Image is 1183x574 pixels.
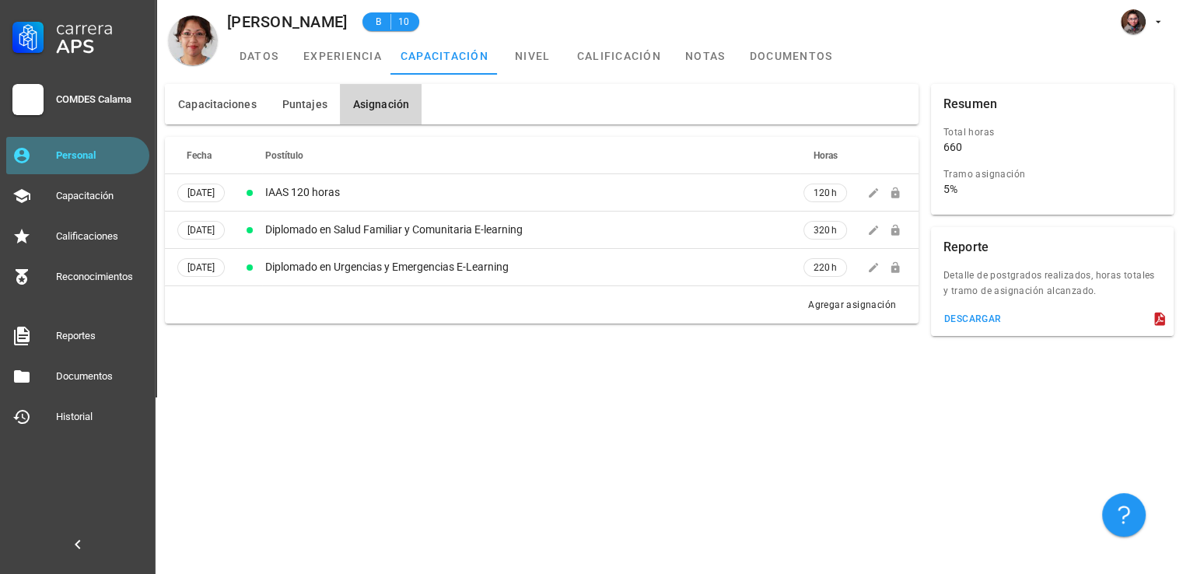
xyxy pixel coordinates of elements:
span: 10 [397,14,410,30]
div: APS [56,37,143,56]
span: [DATE] [187,259,215,276]
div: Reconocimientos [56,271,143,283]
th: Postítulo [262,137,800,174]
th: Horas [800,137,850,174]
div: avatar [1121,9,1146,34]
span: 320 h [814,222,837,238]
div: Diplomado en Salud Familiar y Comunitaria E-learning [265,222,797,238]
div: descargar [943,313,1002,324]
span: Horas [814,150,838,161]
a: experiencia [294,37,391,75]
div: Capacitación [56,190,143,202]
span: [DATE] [187,222,215,239]
a: datos [224,37,294,75]
div: COMDES Calama [56,93,143,106]
span: Capacitaciones [177,98,257,110]
span: 220 h [814,260,837,275]
div: Carrera [56,19,143,37]
div: IAAS 120 horas [265,184,797,201]
a: Personal [6,137,149,174]
a: nivel [498,37,568,75]
span: Puntajes [282,98,327,110]
a: Documentos [6,358,149,395]
button: Agregar asignación [798,294,906,316]
span: Postítulo [265,150,303,161]
div: avatar [168,16,218,65]
div: Diplomado en Urgencias y Emergencias E-Learning [265,259,797,275]
div: Agregar asignación [807,297,896,313]
div: 5% [943,182,957,196]
button: descargar [937,308,1008,330]
th: Fecha [165,137,237,174]
span: Fecha [187,150,212,161]
div: 660 [943,140,962,154]
span: Asignación [352,98,409,110]
div: Resumen [943,84,997,124]
a: Historial [6,398,149,436]
a: calificación [568,37,670,75]
button: Puntajes [269,84,340,124]
a: Capacitación [6,177,149,215]
div: Tramo asignación [943,166,1149,182]
span: [DATE] [187,184,215,201]
div: Reporte [943,227,989,268]
div: Total horas [943,124,1149,140]
a: Reconocimientos [6,258,149,296]
div: Historial [56,411,143,423]
a: documentos [740,37,842,75]
a: Calificaciones [6,218,149,255]
span: 120 h [814,185,837,201]
div: Documentos [56,370,143,383]
a: Reportes [6,317,149,355]
div: Reportes [56,330,143,342]
div: Detalle de postgrados realizados, horas totales y tramo de asignación alcanzado. [931,268,1174,308]
button: Asignación [340,84,422,124]
a: capacitación [391,37,498,75]
div: Calificaciones [56,230,143,243]
button: Capacitaciones [165,84,269,124]
div: Personal [56,149,143,162]
a: notas [670,37,740,75]
span: B [372,14,384,30]
div: [PERSON_NAME] [227,13,347,30]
